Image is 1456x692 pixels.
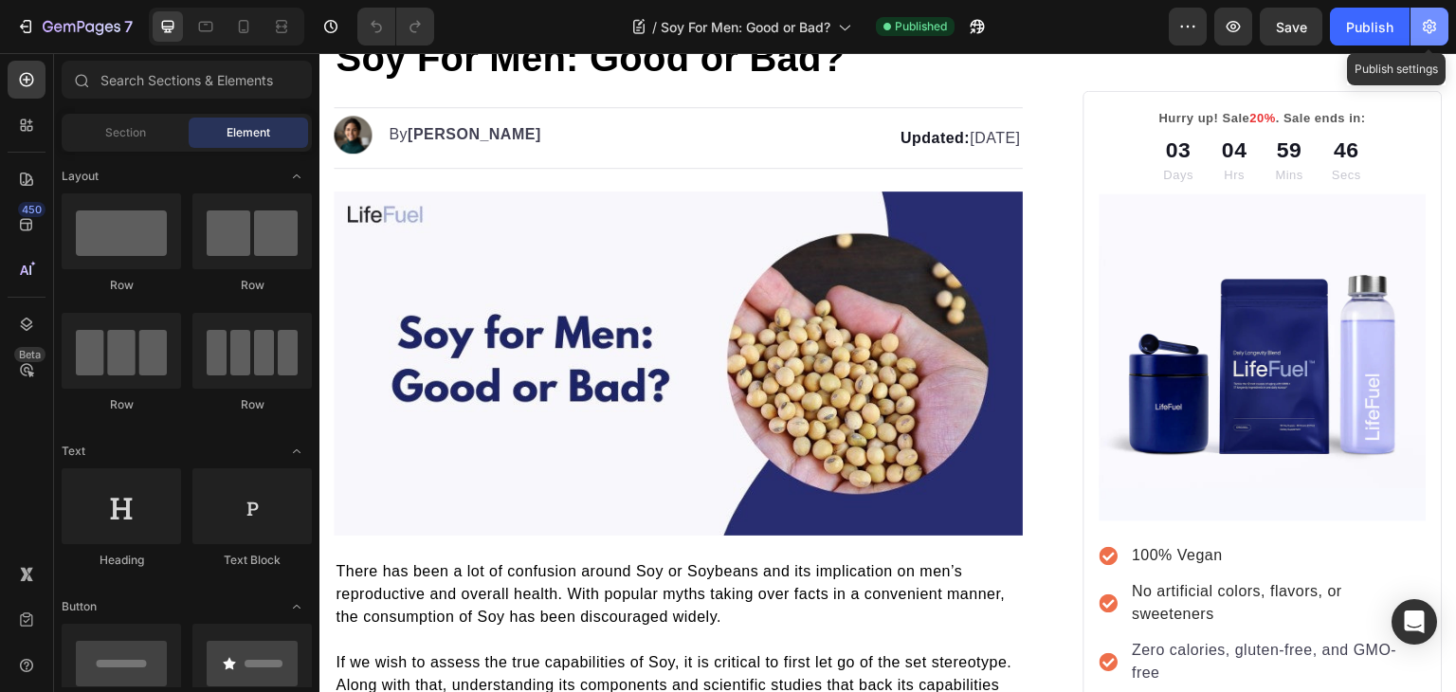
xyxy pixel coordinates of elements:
button: Save [1260,8,1322,46]
span: Save [1276,19,1307,35]
span: There has been a lot of confusion around Soy or Soybeans and its implication on men’s reproductiv... [16,510,685,572]
div: 450 [18,202,45,217]
span: Element [227,124,270,141]
div: Row [62,277,181,294]
p: 7 [124,15,133,38]
img: 495611768014373769-1d8ab5cd-34d1-43cc-ab47-08c6e231f190.png [14,63,52,100]
a: Daily Longevity Blend [780,141,1107,468]
div: Row [62,396,181,413]
strong: [PERSON_NAME] [88,73,222,89]
img: Soy For Men: Good or Bad? [14,138,703,483]
div: 04 [903,81,929,114]
span: / [652,17,657,37]
span: Button [62,598,97,615]
span: 100% Vegan [813,495,904,511]
p: Days [845,113,875,132]
button: 7 [8,8,141,46]
span: Zero calories, gluten-free, and GMO-free [813,590,1078,628]
span: Toggle open [282,592,312,622]
div: 46 [1013,81,1043,114]
div: Publish [1346,17,1393,37]
p: By [69,70,221,93]
div: Heading [62,552,181,569]
div: Undo/Redo [357,8,434,46]
span: Toggle open [282,436,312,466]
span: Layout [62,168,99,185]
span: Soy For Men: Good or Bad? [661,17,830,37]
p: Hurry up! Sale . Sale ends in: [782,56,1105,75]
p: [DATE] [320,74,701,97]
span: If we wish to assess the true capabilities of Soy, it is critical to first let go of the set ster... [16,601,692,663]
button: Publish [1330,8,1410,46]
div: Row [192,396,312,413]
div: 03 [845,81,875,114]
span: Toggle open [282,161,312,191]
div: Row [192,277,312,294]
span: Published [895,18,947,35]
p: Secs [1013,113,1043,132]
span: 20% [931,58,957,72]
strong: Updated: [581,77,650,93]
div: Beta [14,347,45,362]
iframe: Design area [319,53,1456,692]
p: Mins [956,113,984,132]
span: Text [62,443,85,460]
div: Open Intercom Messenger [1392,599,1437,645]
input: Search Sections & Elements [62,61,312,99]
span: Section [105,124,146,141]
div: Text Block [192,552,312,569]
span: No artificial colors, flavors, or sweeteners [813,531,1024,570]
div: 59 [956,81,984,114]
p: Hrs [903,113,929,132]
